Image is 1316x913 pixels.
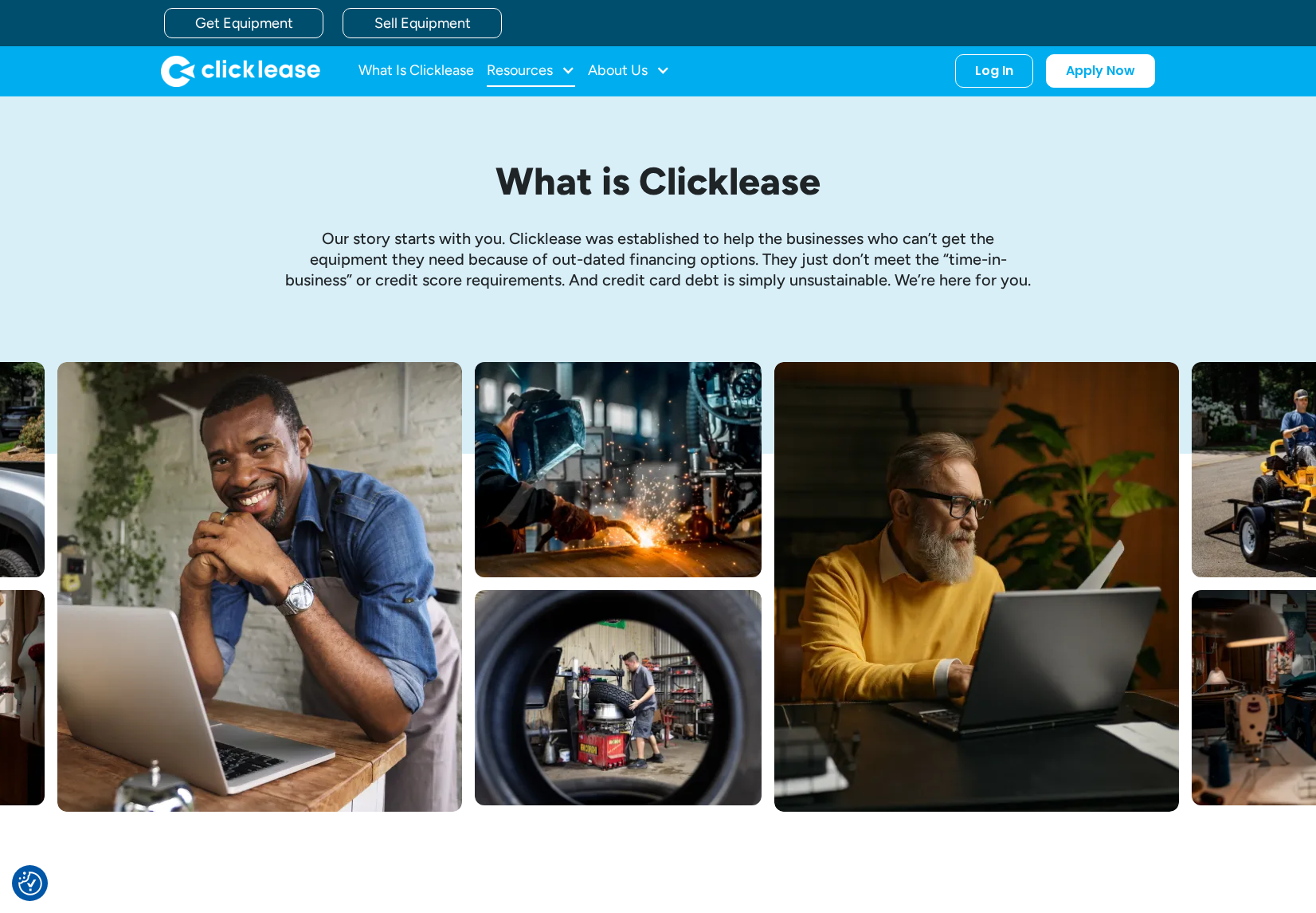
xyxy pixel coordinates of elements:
div: About Us [588,55,670,87]
a: What Is Clicklease [358,55,474,87]
img: Bearded man in yellow sweter typing on his laptop while sitting at his desk [774,362,1179,812]
a: Apply Now [1046,54,1155,88]
div: Resources [487,55,575,87]
img: A smiling man in a blue shirt and apron leaning over a table with a laptop [57,362,462,812]
h1: What is Clicklease [284,160,1032,203]
img: A man fitting a new tire on a rim [475,590,762,805]
a: Sell Equipment [343,8,502,38]
a: Get Equipment [164,8,323,38]
a: home [161,55,320,87]
div: Log In [975,63,1013,79]
button: Consent Preferences [18,872,42,895]
img: Revisit consent button [18,872,42,895]
p: Our story starts with you. Clicklease was established to help the businesses who can’t get the eq... [284,228,1032,290]
img: A welder in a large mask working on a large pipe [475,362,762,577]
img: Clicklease logo [161,55,320,87]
